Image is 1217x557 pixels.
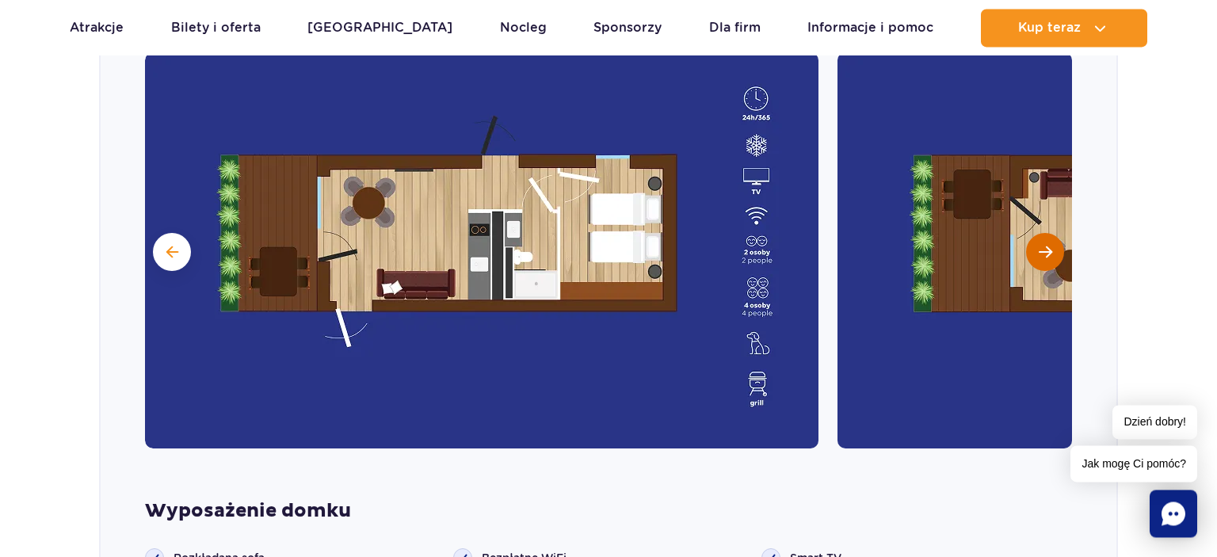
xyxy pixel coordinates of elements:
a: Dla firm [709,9,761,47]
a: Bilety i oferta [171,9,261,47]
div: Chat [1150,490,1197,537]
span: Jak mogę Ci pomóc? [1070,445,1197,482]
span: Kup teraz [1018,21,1081,35]
button: Następny slajd [1026,233,1064,271]
span: Dzień dobry! [1112,405,1197,439]
a: [GEOGRAPHIC_DATA] [307,9,452,47]
a: Sponsorzy [593,9,662,47]
a: Nocleg [500,9,547,47]
strong: Wyposażenie domku [145,499,1072,523]
a: Informacje i pomoc [807,9,933,47]
button: Kup teraz [981,9,1147,47]
a: Atrakcje [70,9,124,47]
